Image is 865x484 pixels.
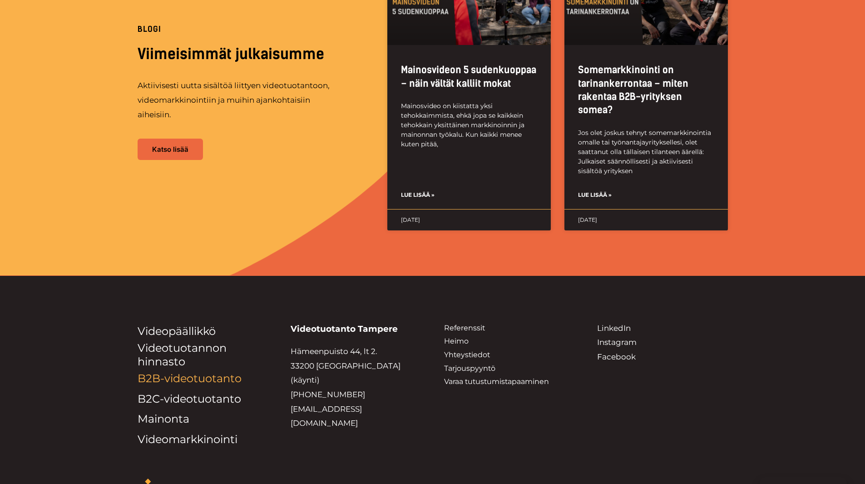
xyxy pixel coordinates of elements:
a: Yhteystiedot [444,350,490,359]
a: LinkedIn [597,324,631,333]
aside: Footer Widget 2 [138,321,268,450]
a: Videopäällikkö [138,324,216,338]
span: [DATE] [401,216,420,223]
strong: Videotuotanto Tampere [291,324,398,334]
a: Referenssit [444,324,485,332]
a: Facebook [597,352,636,361]
a: Somemarkkinointi on tarinankerrontaa – miten rakentaa B2B-yrityksen somea? [578,64,688,115]
a: Tarjouspyyntö [444,364,495,373]
aside: Footer Widget 3 [444,321,575,389]
a: Mainosvideon 5 sudenkuoppaa – näin vältät kalliit mokat [401,64,536,89]
a: B2B-videotuotanto [138,372,242,385]
p: Blogi [138,25,365,33]
a: Heimo [444,337,469,345]
span: Katso lisää [152,146,188,153]
p: Mainosvideo on kiistatta yksi tehokkaimmista, ehkä jopa se kaikkein tehokkain yksittäinen markkin... [401,101,537,149]
nav: Valikko [138,321,268,450]
a: Katso lisää [138,139,203,160]
a: Videotuotannon hinnasto [138,341,227,368]
a: Read more about Mainosvideon 5 sudenkuoppaa – näin vältät kalliit mokat [401,190,435,200]
a: [PHONE_NUMBER] [291,390,365,399]
a: Varaa tutustumistapaaminen [444,377,549,386]
a: B2C-videotuotanto [138,392,241,405]
span: [DATE] [578,216,597,223]
p: Jos olet joskus tehnyt somemarkkinointia omalle tai työnantajayrityksellesi, olet saattanut olla ... [578,128,714,176]
a: [EMAIL_ADDRESS][DOMAIN_NAME] [291,404,362,428]
a: Read more about Somemarkkinointi on tarinankerrontaa – miten rakentaa B2B-yrityksen somea? [578,190,612,200]
p: Hämeenpuisto 44, lt 2. 33200 [GEOGRAPHIC_DATA] (käynti) [291,344,421,430]
p: Aktiivisesti uutta sisältöä liittyen videotuotantoon, videomarkkinointiin ja muihin ajankohtaisii... [138,79,342,122]
a: Mainonta [138,412,189,425]
a: Instagram [597,338,637,347]
h3: Viimeisimmät julkaisumme [138,44,365,65]
a: Videomarkkinointi [138,433,237,446]
nav: Valikko [444,321,575,389]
